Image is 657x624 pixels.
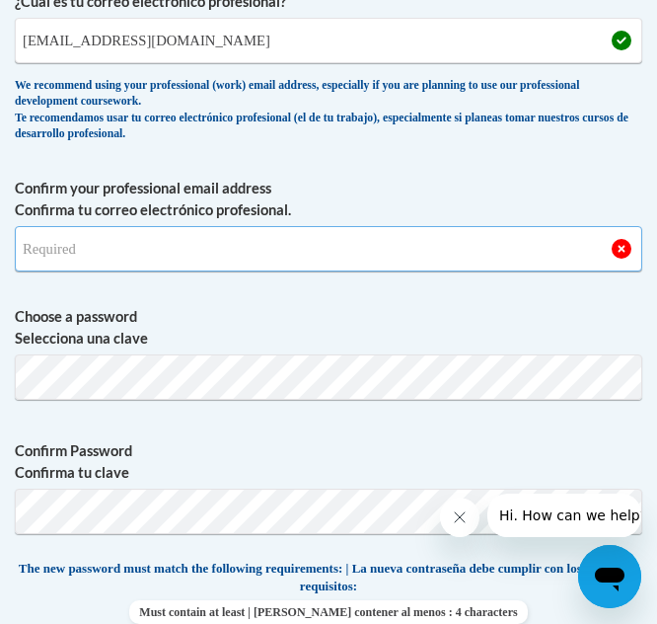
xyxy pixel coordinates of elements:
label: Confirm your professional email address Confirma tu correo electrónico profesional. [15,178,642,221]
label: Choose a password Selecciona una clave [15,306,642,350]
input: Metadata input [15,18,642,63]
span: Must contain at least | [PERSON_NAME] contener al menos : 4 characters [129,600,527,624]
div: We recommend using your professional (work) email address, especially if you are planning to use ... [15,78,642,143]
span: The new password must match the following requirements: | La nueva contraseña debe cumplir con lo... [15,560,642,595]
iframe: Close message [440,498,479,537]
label: Confirm Password Confirma tu clave [15,440,642,484]
iframe: Button to launch messaging window [578,545,641,608]
span: Hi. How can we help? [12,14,160,30]
input: Required [15,226,642,272]
iframe: Message from company [487,494,641,537]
